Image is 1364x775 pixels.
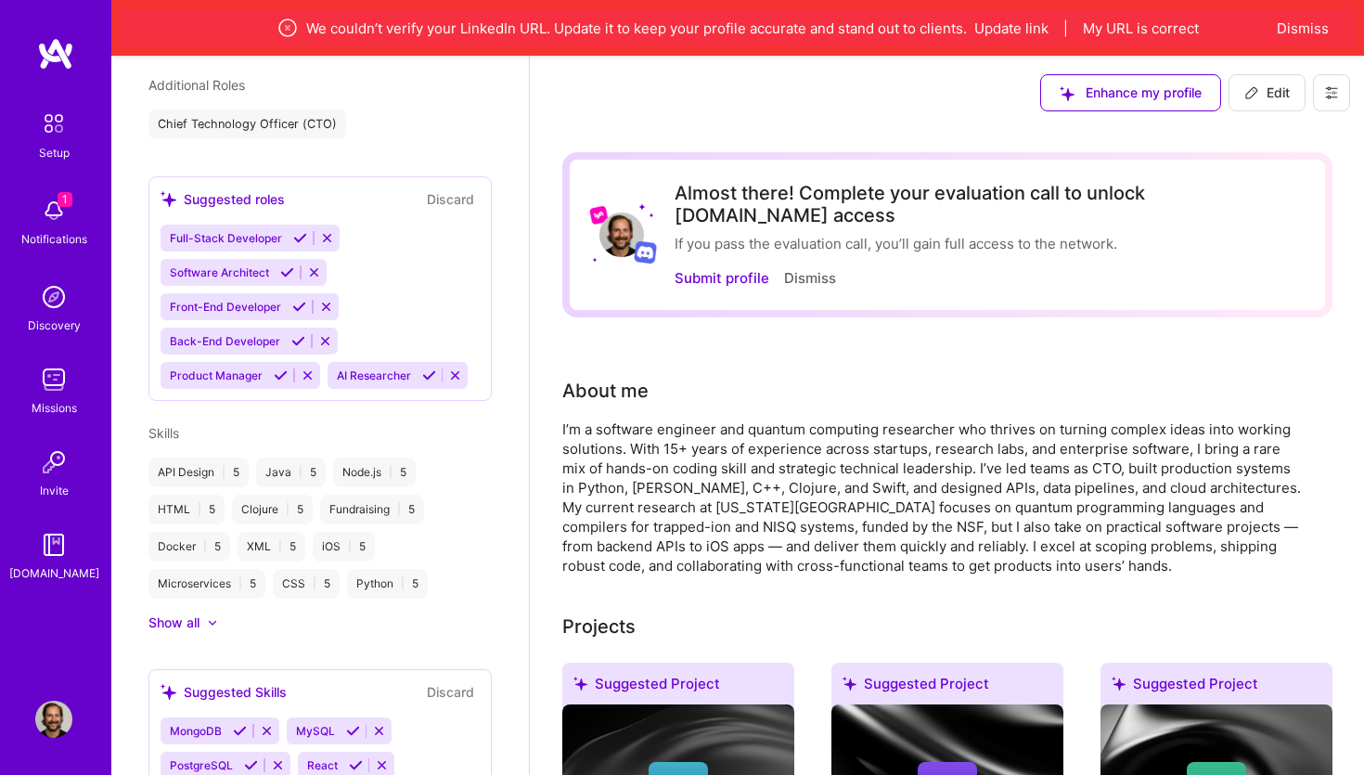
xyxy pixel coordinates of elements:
[348,539,352,554] span: |
[148,77,245,93] span: Additional Roles
[675,268,769,288] button: Submit profile
[35,192,72,229] img: bell
[203,539,207,554] span: |
[161,191,176,207] i: icon SuggestedTeams
[843,677,856,691] i: icon SuggestedTeams
[170,334,280,348] span: Back-End Developer
[389,465,392,480] span: |
[296,724,335,738] span: MySQL
[161,189,285,209] div: Suggested roles
[170,265,269,279] span: Software Architect
[313,576,316,591] span: |
[307,758,338,772] span: React
[307,265,321,279] i: Reject
[831,663,1063,712] div: Suggested Project
[148,495,225,524] div: HTML 5
[28,316,81,335] div: Discovery
[208,17,1267,39] div: We couldn’t verify your LinkedIn URL. Update it to keep your profile accurate and stand out to cl...
[346,724,360,738] i: Accept
[562,377,649,405] div: About me
[238,576,242,591] span: |
[222,465,225,480] span: |
[347,569,428,599] div: Python 5
[161,682,287,702] div: Suggested Skills
[271,758,285,772] i: Reject
[448,368,462,382] i: Reject
[31,701,77,738] a: User Avatar
[39,143,70,162] div: Setup
[244,758,258,772] i: Accept
[375,758,389,772] i: Reject
[148,110,346,139] div: Chief Technology Officer (CTO)
[675,182,1303,226] div: Almost there! Complete your evaluation call to unlock [DOMAIN_NAME] access
[319,300,333,314] i: Reject
[573,677,587,691] i: icon SuggestedTeams
[292,300,306,314] i: Accept
[286,502,290,517] span: |
[562,420,1305,575] div: I’m a software engineer and quantum computing researcher who thrives on turning complex ideas int...
[293,231,307,245] i: Accept
[1229,74,1306,111] button: Edit
[21,229,87,249] div: Notifications
[372,724,386,738] i: Reject
[35,701,72,738] img: User Avatar
[320,231,334,245] i: Reject
[599,213,644,257] img: User Avatar
[170,368,263,382] span: Product Manager
[170,231,282,245] span: Full-Stack Developer
[35,278,72,316] img: discovery
[422,368,436,382] i: Accept
[148,569,265,599] div: Microservices 5
[280,265,294,279] i: Accept
[260,724,274,738] i: Reject
[675,234,1303,253] div: If you pass the evaluation call, you’ll gain full access to the network.
[333,458,416,487] div: Node.js 5
[148,458,249,487] div: API Design 5
[634,240,657,264] img: Discord logo
[1277,19,1329,38] button: Dismiss
[9,563,99,583] div: [DOMAIN_NAME]
[421,681,480,703] button: Discard
[301,368,315,382] i: Reject
[349,758,363,772] i: Accept
[232,495,313,524] div: Clojure 5
[401,576,405,591] span: |
[974,19,1049,38] button: Update link
[35,444,72,481] img: Invite
[320,495,424,524] div: Fundraising 5
[35,526,72,563] img: guide book
[291,334,305,348] i: Accept
[299,465,302,480] span: |
[278,539,282,554] span: |
[784,268,836,288] button: Dismiss
[1083,19,1199,38] button: My URL is correct
[161,684,176,700] i: icon SuggestedTeams
[256,458,326,487] div: Java 5
[198,502,201,517] span: |
[148,532,230,562] div: Docker 5
[233,724,247,738] i: Accept
[397,502,401,517] span: |
[421,188,480,210] button: Discard
[32,398,77,418] div: Missions
[1100,663,1332,712] div: Suggested Project
[273,569,340,599] div: CSS 5
[337,368,411,382] span: AI Researcher
[170,300,281,314] span: Front-End Developer
[238,532,305,562] div: XML 5
[37,37,74,71] img: logo
[1112,677,1126,691] i: icon SuggestedTeams
[148,425,179,441] span: Skills
[35,361,72,398] img: teamwork
[589,205,609,225] img: Lyft logo
[562,613,636,640] div: Projects
[40,481,69,500] div: Invite
[313,532,375,562] div: iOS 5
[58,192,72,207] span: 1
[1244,84,1290,102] span: Edit
[274,368,288,382] i: Accept
[318,334,332,348] i: Reject
[562,663,794,712] div: Suggested Project
[1063,19,1068,38] span: |
[148,614,199,632] div: Show all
